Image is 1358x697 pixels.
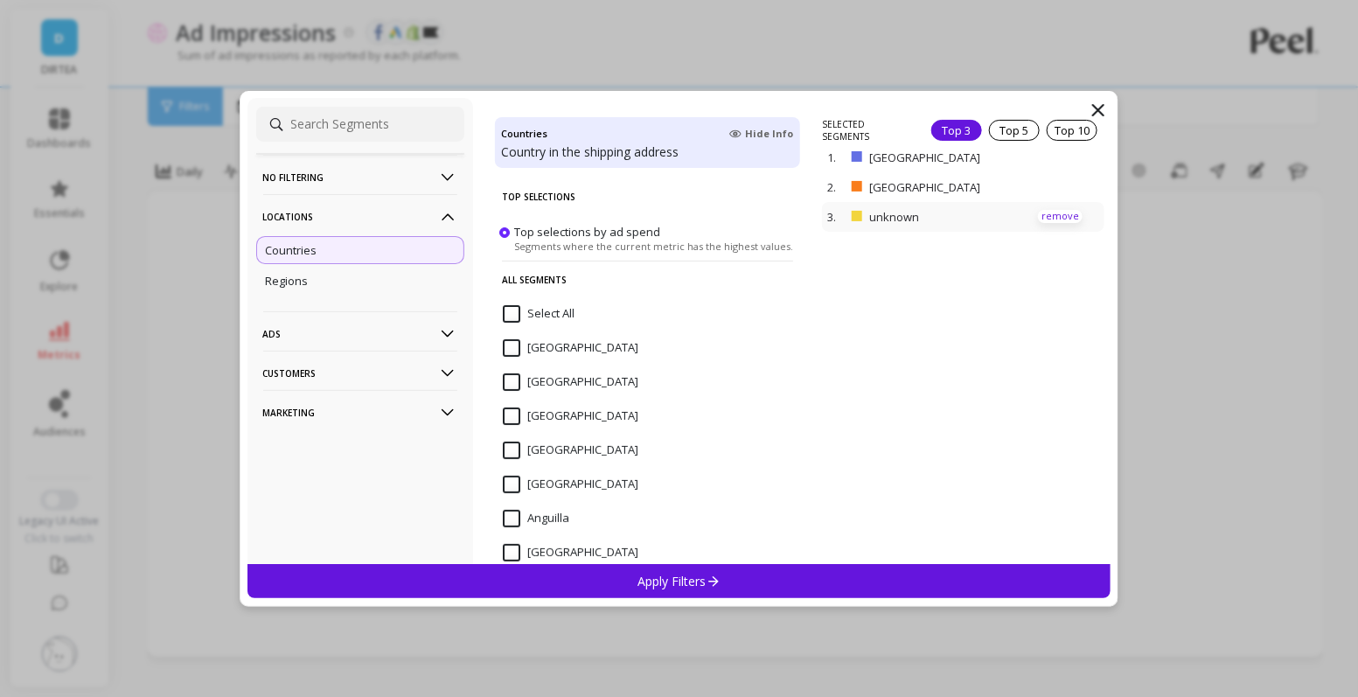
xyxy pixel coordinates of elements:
span: Andorra [503,442,638,459]
p: 1. [827,150,845,165]
p: Marketing [263,390,457,435]
p: Regions [266,273,309,289]
p: Locations [263,194,457,239]
p: Country in the shipping address [502,143,793,161]
p: All Segments [502,261,793,298]
span: Anguilla [503,510,569,527]
span: Hide Info [729,127,793,141]
h4: Countries [502,124,548,143]
span: Afghanistan [503,339,638,357]
p: Apply Filters [637,573,721,589]
span: Albania [503,373,638,391]
p: 2. [827,179,845,195]
p: Countries [266,242,317,258]
span: Angola [503,476,638,493]
div: Top 5 [989,120,1040,141]
span: Select All [503,305,575,323]
p: Top Selections [502,178,793,215]
p: unknown [869,209,1009,225]
div: Top 10 [1047,120,1097,141]
p: Ads [263,311,457,356]
p: [GEOGRAPHIC_DATA] [869,150,1040,165]
span: Antigua and Barbuda [503,544,638,561]
div: Top 3 [931,120,982,141]
p: remove [1038,210,1083,223]
span: Top selections by ad spend [514,223,660,239]
span: Segments where the current metric has the highest values. [514,239,793,252]
p: No filtering [263,155,457,199]
p: SELECTED SEGMENTS [822,118,910,143]
p: 3. [827,209,845,225]
span: Algeria [503,408,638,425]
input: Search Segments [256,107,464,142]
p: Customers [263,351,457,395]
p: [GEOGRAPHIC_DATA] [869,179,1040,195]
